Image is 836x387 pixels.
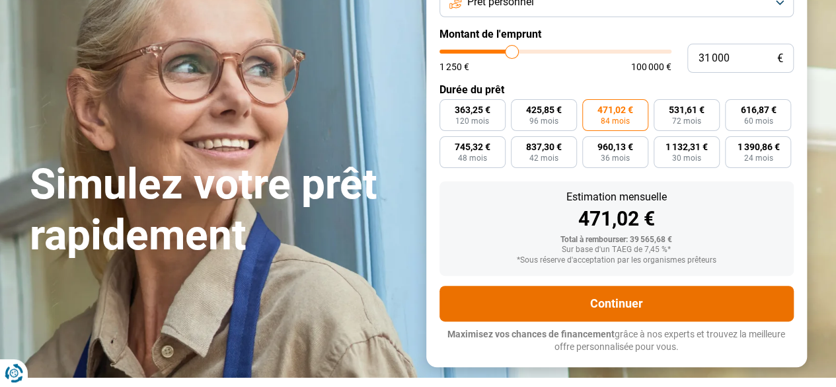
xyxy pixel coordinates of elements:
span: 96 mois [529,117,558,125]
span: 84 mois [601,117,630,125]
div: Total à rembourser: 39 565,68 € [450,236,783,245]
div: 471,02 € [450,209,783,229]
span: 837,30 € [526,142,562,151]
span: 36 mois [601,154,630,162]
span: 425,85 € [526,105,562,114]
button: Continuer [439,286,794,322]
span: Maximisez vos chances de financement [447,329,615,339]
span: 960,13 € [597,142,633,151]
span: 48 mois [458,154,487,162]
span: 72 mois [672,117,701,125]
span: 24 mois [743,154,773,162]
label: Montant de l'emprunt [439,28,794,40]
span: 1 390,86 € [737,142,779,151]
span: 531,61 € [669,105,704,114]
span: 616,87 € [740,105,776,114]
span: 42 mois [529,154,558,162]
span: 471,02 € [597,105,633,114]
div: *Sous réserve d'acceptation par les organismes prêteurs [450,256,783,265]
span: € [777,53,783,64]
span: 30 mois [672,154,701,162]
p: grâce à nos experts et trouvez la meilleure offre personnalisée pour vous. [439,328,794,354]
span: 745,32 € [455,142,490,151]
div: Estimation mensuelle [450,192,783,202]
label: Durée du prêt [439,83,794,96]
span: 100 000 € [631,62,671,71]
span: 363,25 € [455,105,490,114]
h1: Simulez votre prêt rapidement [30,159,410,261]
span: 1 132,31 € [665,142,708,151]
span: 120 mois [455,117,489,125]
span: 60 mois [743,117,773,125]
span: 1 250 € [439,62,469,71]
div: Sur base d'un TAEG de 7,45 %* [450,245,783,255]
